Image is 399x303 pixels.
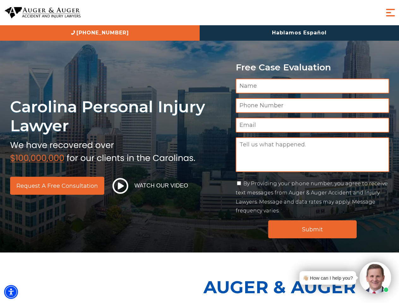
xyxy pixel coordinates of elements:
[360,262,391,294] img: Intaker widget Avatar
[236,98,389,113] input: Phone Number
[4,285,18,299] div: Accessibility Menu
[236,62,389,72] p: Free Case Evaluation
[203,271,396,303] p: Auger & Auger
[10,177,104,195] a: Request a Free Consultation
[111,178,190,194] button: Watch Our Video
[10,139,195,163] img: sub text
[268,220,357,238] input: Submit
[236,118,389,133] input: Email
[303,274,353,282] div: 👋🏼 How can I help you?
[384,6,397,19] button: Menu
[5,7,81,19] img: Auger & Auger Accident and Injury Lawyers Logo
[236,181,388,214] label: By Providing your phone number, you agree to receive text messages from Auger & Auger Accident an...
[16,183,98,189] span: Request a Free Consultation
[236,79,389,93] input: Name
[10,97,228,135] h1: Carolina Personal Injury Lawyer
